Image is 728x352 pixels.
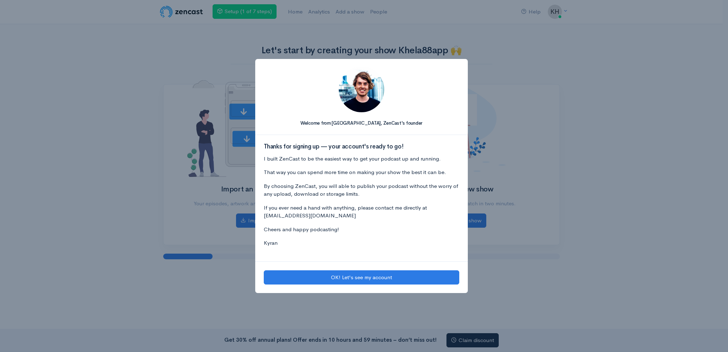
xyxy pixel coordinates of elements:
p: That way you can spend more time on making your show the best it can be. [264,168,459,177]
p: If you ever need a hand with anything, please contact me directly at [EMAIL_ADDRESS][DOMAIN_NAME] [264,204,459,220]
p: By choosing ZenCast, you will able to publish your podcast without the worry of any upload, downl... [264,182,459,198]
button: OK! Let's see my account [264,270,459,285]
p: Cheers and happy podcasting! [264,226,459,234]
p: I built ZenCast to be the easiest way to get your podcast up and running. [264,155,459,163]
h5: Welcome from [GEOGRAPHIC_DATA], ZenCast's founder [264,121,459,126]
h3: Thanks for signing up — your account's ready to go! [264,143,459,150]
p: Kyran [264,239,459,247]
